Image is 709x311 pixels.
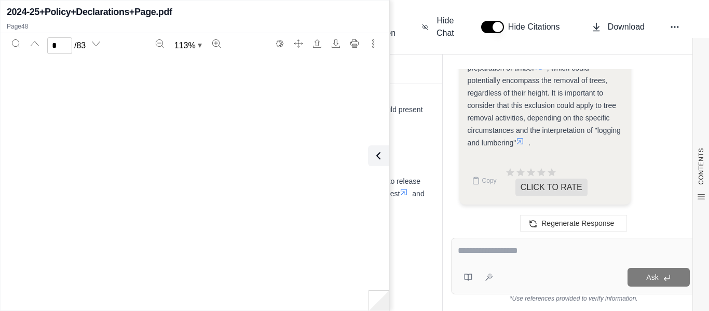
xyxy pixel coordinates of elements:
[8,35,24,52] button: Search
[271,35,288,52] button: Switch to the dark theme
[418,10,460,44] button: Hide Chat
[451,294,697,303] div: *Use references provided to verify information.
[174,39,196,52] span: 113 %
[88,35,104,52] button: Next page
[608,21,645,33] span: Download
[697,148,705,185] span: CONTENTS
[208,35,225,52] button: Zoom in
[646,273,658,281] span: Ask
[47,37,72,54] input: Enter a page number
[64,105,423,126] span: Potential Gaps: The policy includes several broad exclusions that are common in the industry, but...
[309,35,325,52] button: Open file
[74,39,86,52] span: / 83
[587,17,649,37] button: Download
[515,179,588,196] span: CLICK TO RATE
[468,170,501,191] button: Copy
[346,35,363,52] button: Print
[520,215,627,232] button: Regenerate Response
[508,21,566,33] span: Hide Citations
[482,177,497,185] span: Copy
[152,35,168,52] button: Zoom out
[328,35,344,52] button: Download
[26,35,43,52] button: Previous page
[7,22,383,31] p: Page 48
[365,35,381,52] button: More actions
[468,64,621,147] span: , which could potentially encompass the removal of trees, regardless of their height. It is impor...
[434,15,456,39] span: Hide Chat
[7,5,172,19] h2: 2024-25+Policy+Declarations+Page.pdf
[628,268,690,287] button: Ask
[290,35,307,52] button: Full screen
[528,139,530,147] span: .
[541,219,614,227] span: Regenerate Response
[468,39,610,72] span: excludes coverage for all operations associated with harvesting and preparation of timber
[170,37,206,54] button: Zoom document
